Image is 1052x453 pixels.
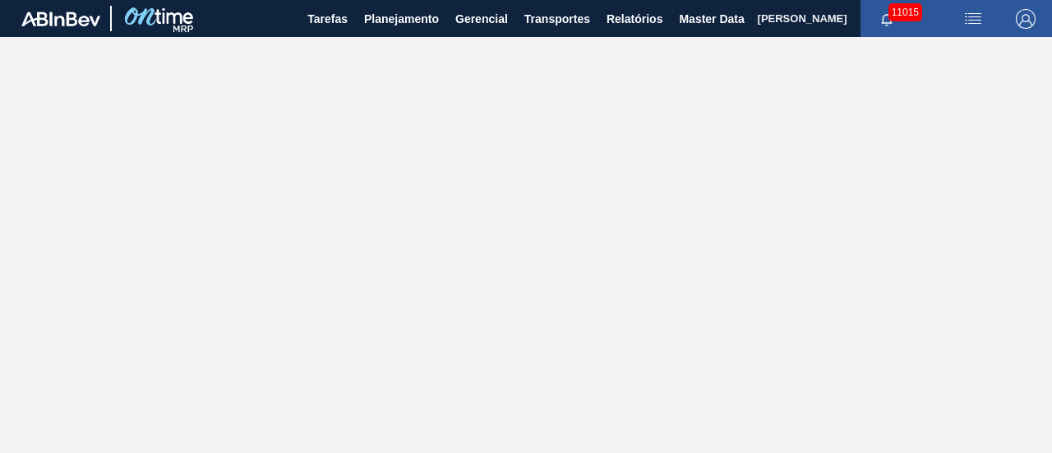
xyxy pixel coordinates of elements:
[455,9,508,29] span: Gerencial
[861,7,913,30] button: Notificações
[607,9,662,29] span: Relatórios
[1016,9,1036,29] img: Logout
[888,3,922,21] span: 11015
[963,9,983,29] img: userActions
[524,9,590,29] span: Transportes
[364,9,439,29] span: Planejamento
[679,9,744,29] span: Master Data
[21,12,100,26] img: TNhmsLtSVTkK8tSr43FrP2fwEKptu5GPRR3wAAAABJRU5ErkJggg==
[307,9,348,29] span: Tarefas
